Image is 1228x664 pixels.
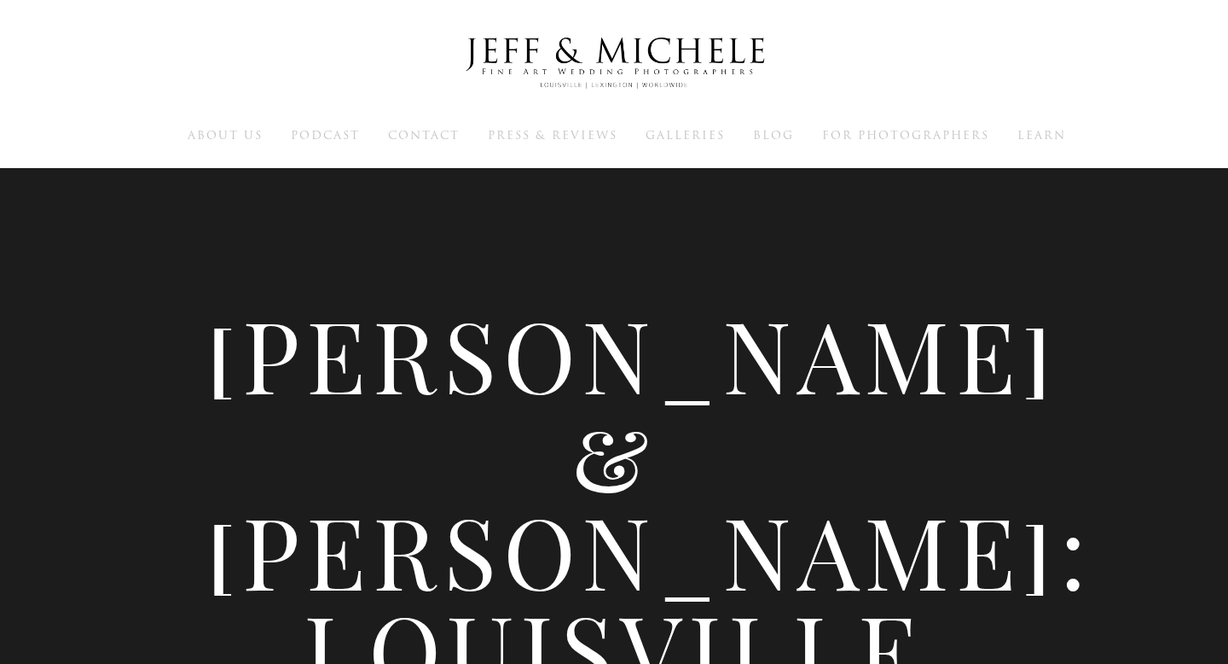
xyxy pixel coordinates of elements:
[753,127,794,143] span: Blog
[188,127,263,143] span: About Us
[388,127,460,143] span: Contact
[488,127,617,143] span: Press & Reviews
[1017,127,1066,143] span: Learn
[188,127,263,143] a: About Us
[646,127,725,143] span: Galleries
[1017,127,1066,143] a: Learn
[646,127,725,143] a: Galleries
[291,127,360,143] a: Podcast
[488,127,617,143] a: Press & Reviews
[443,21,785,105] img: Louisville Wedding Photographers - Jeff & Michele Wedding Photographers
[822,127,989,143] span: For Photographers
[388,127,460,143] a: Contact
[291,127,360,143] span: Podcast
[822,127,989,143] a: For Photographers
[753,127,794,143] a: Blog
